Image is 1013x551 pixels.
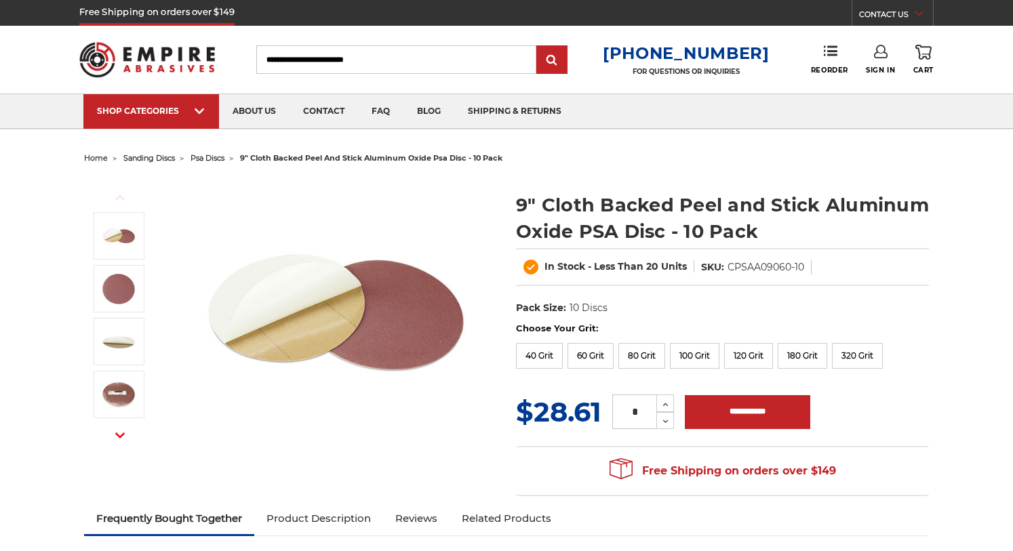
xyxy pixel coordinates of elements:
[516,301,566,315] dt: Pack Size:
[450,504,563,533] a: Related Products
[516,192,929,245] h1: 9" Cloth Backed Peel and Stick Aluminum Oxide PSA Disc - 10 Pack
[123,153,175,163] a: sanding discs
[104,183,136,212] button: Previous
[254,504,383,533] a: Product Description
[191,153,224,163] a: psa discs
[811,45,848,74] a: Reorder
[610,457,836,485] span: Free Shipping on orders over $149
[102,377,136,411] img: clothed backed AOX PSA - 10 Pack
[603,67,770,76] p: FOR QUESTIONS OR INQUIRIES
[290,94,358,129] a: contact
[603,43,770,63] a: [PHONE_NUMBER]
[84,504,254,533] a: Frequently Bought Together
[913,45,934,75] a: Cart
[454,94,575,129] a: shipping & returns
[403,94,454,129] a: blog
[701,260,724,274] dt: SKU:
[383,504,450,533] a: Reviews
[102,219,136,253] img: 9 inch Aluminum Oxide PSA Sanding Disc with Cloth Backing
[358,94,403,129] a: faq
[104,421,136,450] button: Next
[859,7,933,26] a: CONTACT US
[811,66,848,75] span: Reorder
[516,395,601,428] span: $28.61
[544,260,585,272] span: In Stock
[240,153,502,163] span: 9" cloth backed peel and stick aluminum oxide psa disc - 10 pack
[866,66,895,75] span: Sign In
[201,178,472,449] img: 9 inch Aluminum Oxide PSA Sanding Disc with Cloth Backing
[538,47,565,74] input: Submit
[728,260,804,274] dd: CPSAA09060-10
[219,94,290,129] a: about us
[102,272,136,306] img: peel and stick psa aluminum oxide disc
[84,153,108,163] a: home
[646,260,658,272] span: 20
[516,322,929,335] label: Choose Your Grit:
[588,260,643,272] span: - Less Than
[102,325,136,359] img: sticky backed sanding disc
[79,33,215,86] img: Empire Abrasives
[570,301,608,315] dd: 10 Discs
[913,66,934,75] span: Cart
[97,106,205,116] div: SHOP CATEGORIES
[661,260,687,272] span: Units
